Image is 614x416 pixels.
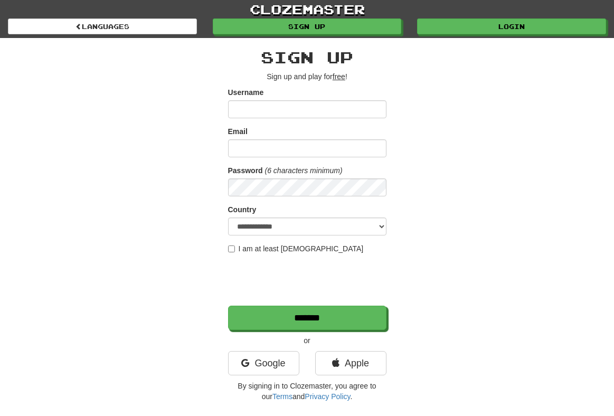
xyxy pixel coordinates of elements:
[228,126,248,137] label: Email
[8,18,197,34] a: Languages
[417,18,606,34] a: Login
[265,166,343,175] em: (6 characters minimum)
[228,204,257,215] label: Country
[228,71,386,82] p: Sign up and play for !
[228,381,386,402] p: By signing in to Clozemaster, you agree to our and .
[228,259,389,300] iframe: reCAPTCHA
[228,335,386,346] p: or
[228,245,235,252] input: I am at least [DEMOGRAPHIC_DATA]
[228,87,264,98] label: Username
[213,18,402,34] a: Sign up
[228,351,299,375] a: Google
[333,72,345,81] u: free
[315,351,386,375] a: Apple
[228,165,263,176] label: Password
[228,243,364,254] label: I am at least [DEMOGRAPHIC_DATA]
[272,392,292,401] a: Terms
[228,49,386,66] h2: Sign up
[305,392,350,401] a: Privacy Policy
